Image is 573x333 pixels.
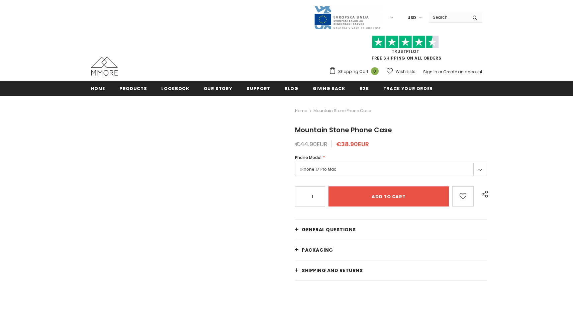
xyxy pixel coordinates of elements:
img: Trust Pilot Stars [372,35,439,49]
a: B2B [360,81,369,96]
a: Wish Lists [387,66,415,77]
span: PACKAGING [302,247,333,253]
span: General Questions [302,226,356,233]
a: Home [295,107,307,115]
a: Our Story [204,81,232,96]
span: FREE SHIPPING ON ALL ORDERS [329,38,482,61]
a: Blog [285,81,298,96]
span: Products [119,85,147,92]
a: Track your order [383,81,433,96]
span: B2B [360,85,369,92]
img: MMORE Cases [91,57,118,76]
a: Create an account [443,69,482,75]
label: iPhone 17 Pro Max [295,163,487,176]
span: Phone Model [295,155,321,160]
span: USD [407,14,416,21]
span: Lookbook [161,85,189,92]
a: Sign In [423,69,437,75]
span: €44.90EUR [295,140,327,148]
span: Giving back [313,85,345,92]
a: support [247,81,270,96]
span: Shipping and returns [302,267,363,274]
a: Lookbook [161,81,189,96]
span: or [438,69,442,75]
span: Mountain Stone Phone Case [313,107,371,115]
a: Products [119,81,147,96]
a: Trustpilot [392,49,419,54]
a: Giving back [313,81,345,96]
span: Wish Lists [396,68,415,75]
span: Mountain Stone Phone Case [295,125,392,135]
span: €38.90EUR [336,140,369,148]
a: General Questions [295,220,487,240]
a: PACKAGING [295,240,487,260]
span: Shopping Cart [338,68,368,75]
a: Javni Razpis [314,14,381,20]
span: support [247,85,270,92]
a: Home [91,81,105,96]
input: Search Site [429,12,467,22]
span: Home [91,85,105,92]
input: Add to cart [328,186,449,206]
span: Our Story [204,85,232,92]
span: 0 [371,67,379,75]
span: Track your order [383,85,433,92]
span: Blog [285,85,298,92]
a: Shipping and returns [295,260,487,280]
a: Shopping Cart 0 [329,67,382,77]
img: Javni Razpis [314,5,381,30]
